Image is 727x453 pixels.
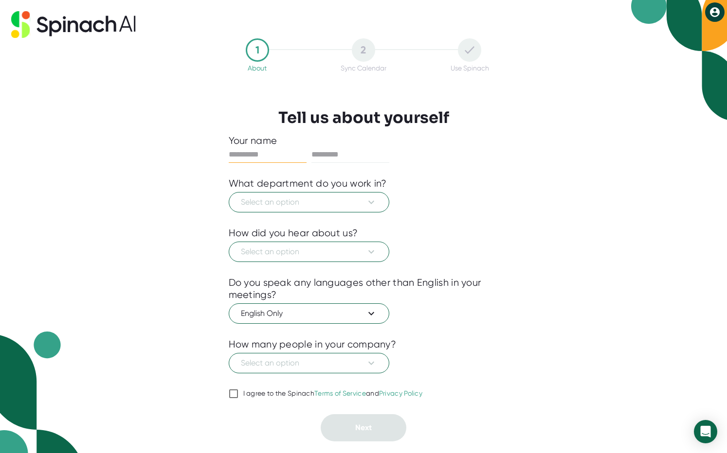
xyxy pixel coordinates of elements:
[241,246,377,258] span: Select an option
[341,64,386,72] div: Sync Calendar
[352,38,375,62] div: 2
[379,389,422,397] a: Privacy Policy
[246,38,269,62] div: 1
[229,177,387,190] div: What department do you work in?
[241,196,377,208] span: Select an option
[229,353,389,373] button: Select an option
[278,108,449,127] h3: Tell us about yourself
[314,389,366,397] a: Terms of Service
[229,135,499,147] div: Your name
[229,277,499,301] div: Do you speak any languages other than English in your meetings?
[229,303,389,324] button: English Only
[229,227,358,239] div: How did you hear about us?
[229,192,389,212] button: Select an option
[694,420,717,443] div: Open Intercom Messenger
[241,357,377,369] span: Select an option
[321,414,406,441] button: Next
[229,338,397,350] div: How many people in your company?
[243,389,423,398] div: I agree to the Spinach and
[451,64,489,72] div: Use Spinach
[248,64,267,72] div: About
[229,242,389,262] button: Select an option
[241,308,377,319] span: English Only
[355,423,372,432] span: Next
